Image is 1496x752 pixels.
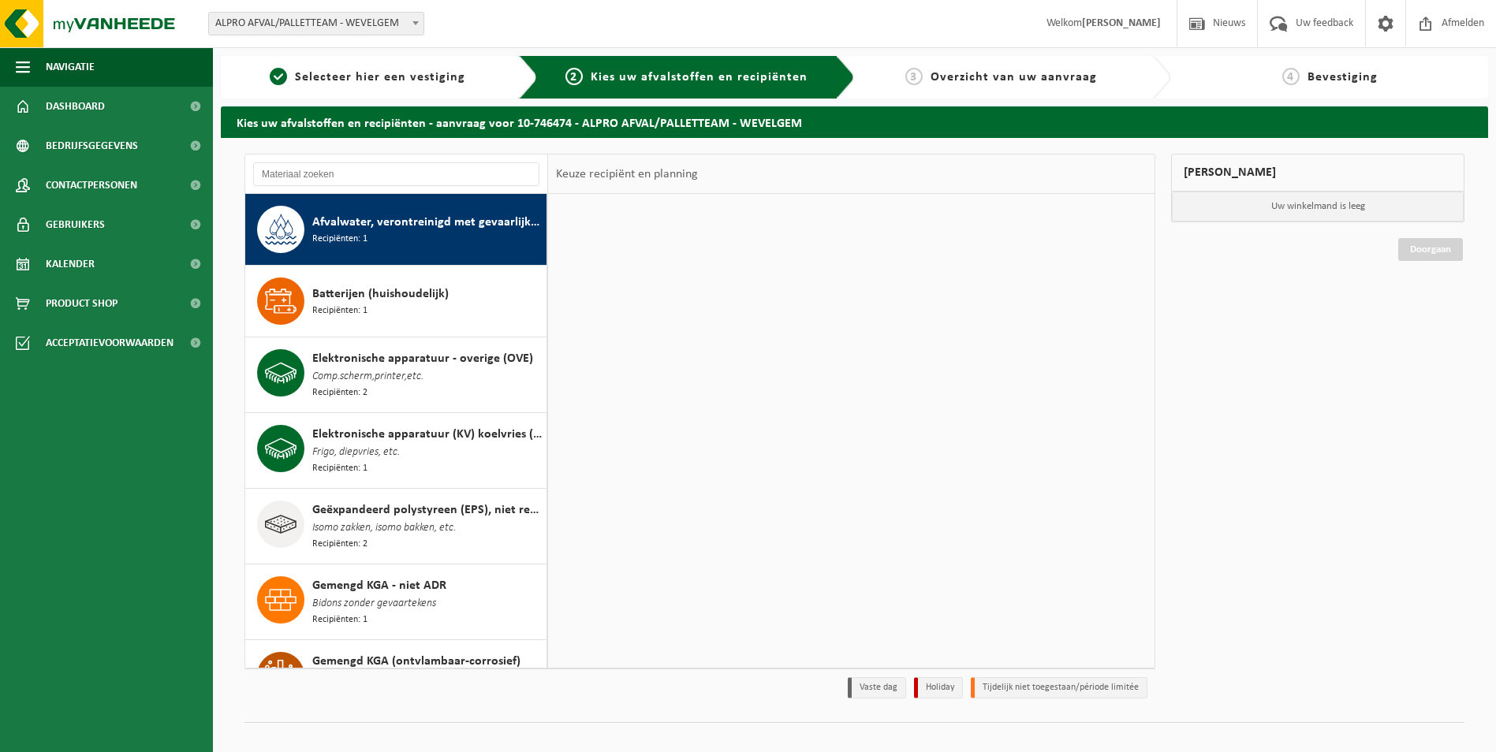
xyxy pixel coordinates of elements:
span: Recipiënten: 1 [312,461,367,476]
a: 1Selecteer hier een vestiging [229,68,506,87]
span: Elektronische apparatuur (KV) koelvries (huishoudelijk) [312,425,543,444]
div: [PERSON_NAME] [1171,154,1464,192]
li: Tijdelijk niet toegestaan/période limitée [971,677,1147,698]
span: Acceptatievoorwaarden [46,323,173,363]
li: Vaste dag [848,677,906,698]
button: Elektronische apparatuur - overige (OVE) Comp.scherm,printer,etc. Recipiënten: 2 [245,337,547,413]
button: Gemengd KGA - niet ADR Bidons zonder gevaartekens Recipiënten: 1 [245,564,547,640]
span: Selecteer hier een vestiging [295,71,465,84]
div: Keuze recipiënt en planning [548,154,706,194]
li: Holiday [914,677,963,698]
p: Uw winkelmand is leeg [1172,192,1464,222]
span: Product Shop [46,284,118,323]
span: Recipiënten: 2 [312,537,367,552]
button: Geëxpandeerd polystyreen (EPS), niet recycleerbaar Isomo zakken, isomo bakken, etc. Recipiënten: 2 [245,489,547,564]
span: Comp.scherm,printer,etc. [312,368,423,385]
span: Gebruikers [46,205,105,244]
span: Bevestiging [1308,71,1378,84]
span: 2 [565,68,583,85]
span: Gemengd KGA - niet ADR [312,576,446,595]
span: Overzicht van uw aanvraag [931,71,1097,84]
span: Elektronische apparatuur - overige (OVE) [312,349,533,368]
span: Frigo, diepvries, etc. [312,444,400,461]
h2: Kies uw afvalstoffen en recipiënten - aanvraag voor 10-746474 - ALPRO AFVAL/PALLETTEAM - WEVELGEM [221,106,1488,137]
span: Kalender [46,244,95,284]
span: Batterijen (huishoudelijk) [312,285,449,303]
span: Kies uw afvalstoffen en recipiënten [591,71,808,84]
span: Afvalwater, verontreinigd met gevaarlijke producten [312,213,543,232]
button: Gemengd KGA (ontvlambaar-corrosief) [245,640,547,716]
span: Isomo zakken, isomo bakken, etc. [312,519,456,537]
span: Recipiënten: 2 [312,385,367,400]
a: Doorgaan [1398,238,1463,261]
button: Afvalwater, verontreinigd met gevaarlijke producten Recipiënten: 1 [245,194,547,266]
span: Recipiënten: 1 [312,232,367,247]
span: ALPRO AFVAL/PALLETTEAM - WEVELGEM [208,12,424,35]
span: Recipiënten: 1 [312,612,367,627]
button: Elektronische apparatuur (KV) koelvries (huishoudelijk) Frigo, diepvries, etc. Recipiënten: 1 [245,413,547,489]
span: Dashboard [46,87,105,126]
span: Navigatie [46,47,95,87]
span: Bedrijfsgegevens [46,126,138,166]
input: Materiaal zoeken [253,162,539,186]
span: Gemengd KGA (ontvlambaar-corrosief) [312,652,520,671]
span: Recipiënten: 1 [312,303,367,318]
span: Geëxpandeerd polystyreen (EPS), niet recycleerbaar [312,501,543,519]
span: Contactpersonen [46,166,137,205]
span: 1 [270,68,287,85]
span: 4 [1282,68,1300,85]
strong: [PERSON_NAME] [1082,17,1161,29]
span: ALPRO AFVAL/PALLETTEAM - WEVELGEM [209,13,423,35]
span: Bidons zonder gevaartekens [312,595,436,612]
button: Batterijen (huishoudelijk) Recipiënten: 1 [245,266,547,337]
span: 3 [905,68,923,85]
